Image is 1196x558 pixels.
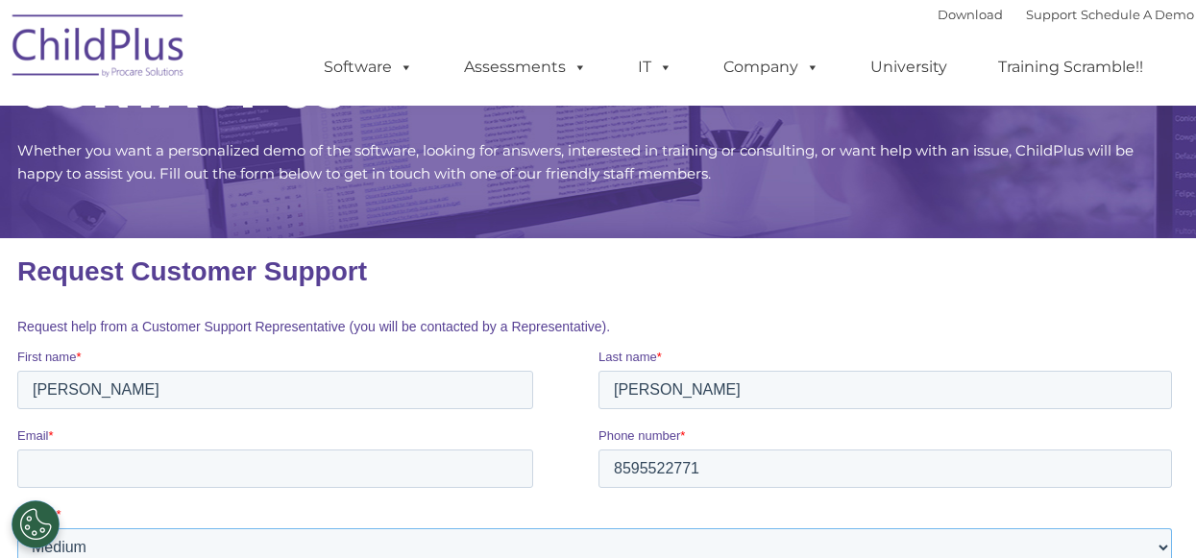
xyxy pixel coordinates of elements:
[305,48,432,86] a: Software
[979,48,1162,86] a: Training Scramble!!
[581,111,640,126] span: Last name
[1026,7,1077,22] a: Support
[938,7,1194,22] font: |
[445,48,606,86] a: Assessments
[1081,7,1194,22] a: Schedule A Demo
[704,48,839,86] a: Company
[17,141,1134,182] span: Whether you want a personalized demo of the software, looking for answers, interested in training...
[581,190,663,205] span: Phone number
[619,48,692,86] a: IT
[938,7,1003,22] a: Download
[12,500,60,548] button: Cookies Settings
[851,48,966,86] a: University
[3,1,195,97] img: ChildPlus by Procare Solutions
